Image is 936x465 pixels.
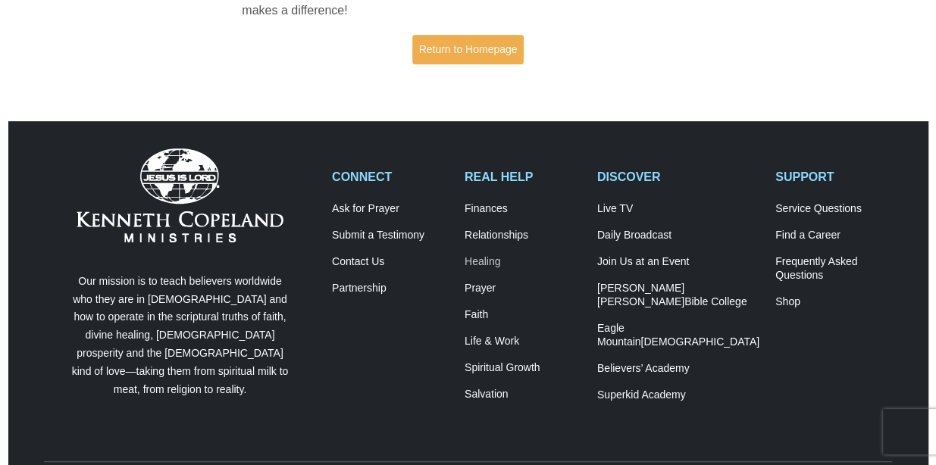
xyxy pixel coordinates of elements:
a: Superkid Academy [597,389,759,402]
a: Finances [465,202,581,216]
a: Find a Career [775,229,892,242]
a: Live TV [597,202,759,216]
a: Return to Homepage [412,35,524,64]
a: Daily Broadcast [597,229,759,242]
h2: SUPPORT [775,170,892,184]
h2: CONNECT [332,170,449,184]
h2: REAL HELP [465,170,581,184]
a: Spiritual Growth [465,361,581,375]
a: Ask for Prayer [332,202,449,216]
a: Relationships [465,229,581,242]
a: Contact Us [332,255,449,269]
h2: DISCOVER [597,170,759,184]
a: Eagle Mountain[DEMOGRAPHIC_DATA] [597,322,759,349]
a: Believers’ Academy [597,362,759,376]
a: Join Us at an Event [597,255,759,269]
span: Bible College [684,295,747,307]
a: Partnership [332,282,449,295]
a: Faith [465,308,581,322]
a: Frequently AskedQuestions [775,255,892,282]
a: [PERSON_NAME] [PERSON_NAME]Bible College [597,282,759,309]
span: [DEMOGRAPHIC_DATA] [640,335,759,348]
a: Salvation [465,388,581,401]
a: Healing [465,255,581,269]
a: Shop [775,295,892,309]
a: Life & Work [465,335,581,348]
img: Kenneth Copeland Ministries [77,148,283,242]
p: Our mission is to teach believers worldwide who they are in [DEMOGRAPHIC_DATA] and how to operate... [68,273,292,399]
a: Submit a Testimony [332,229,449,242]
a: Service Questions [775,202,892,216]
a: Prayer [465,282,581,295]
